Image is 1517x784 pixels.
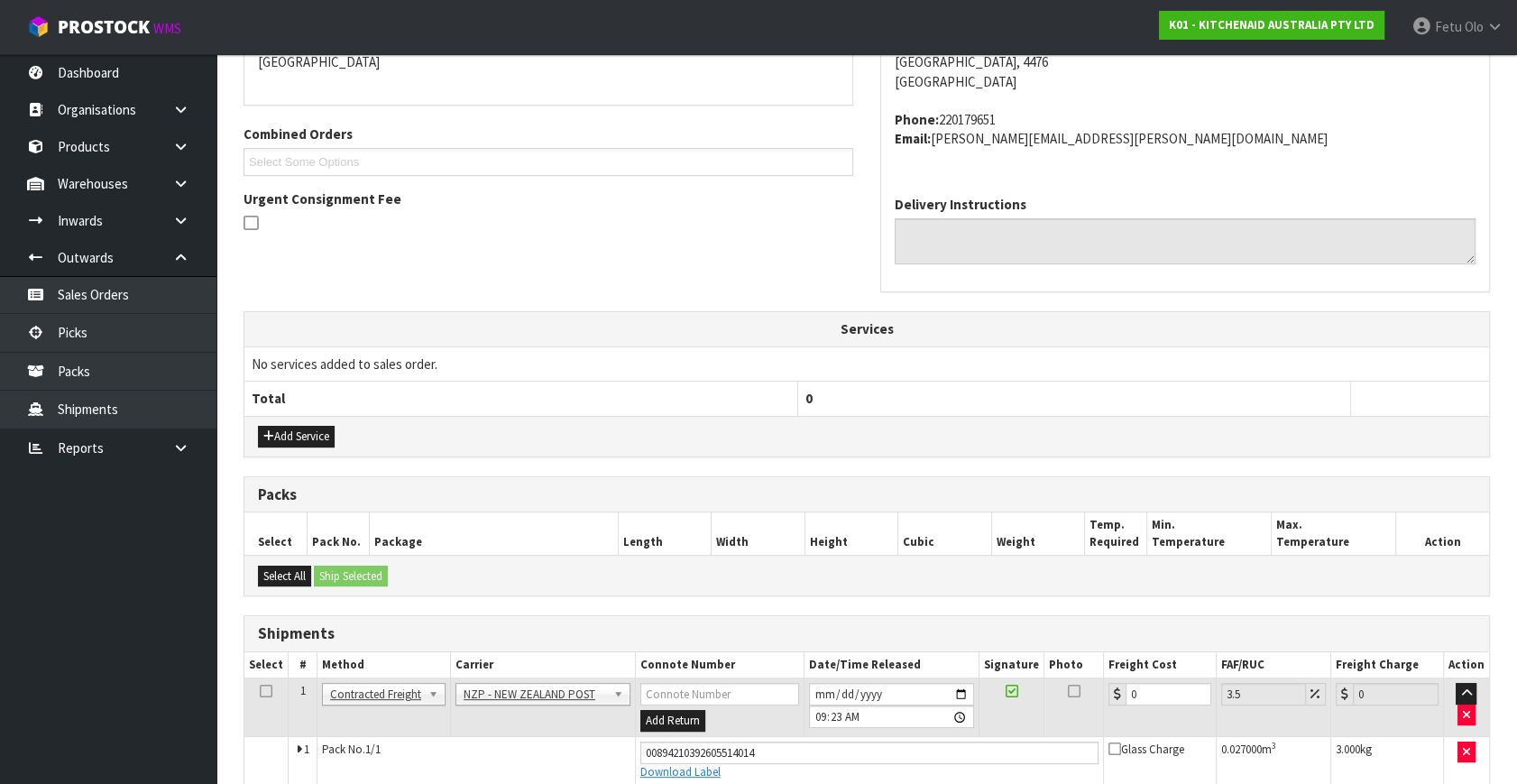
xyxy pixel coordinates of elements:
[244,189,401,208] label: Urgent Consignment Fee
[317,652,451,678] th: Method
[244,346,1489,381] td: No services added to sales order.
[27,15,50,38] img: cube-alt.png
[712,512,805,555] th: Width
[1159,11,1384,40] a: K01 - KITCHENAID AUSTRALIA PTY LTD
[1044,652,1104,678] th: Photo
[1085,512,1147,555] th: Temp. Required
[640,683,799,706] input: Connote Number
[244,652,289,678] th: Select
[1103,652,1216,678] th: Freight Cost
[307,512,369,555] th: Pack No.
[1126,683,1211,706] input: Freight Cost
[805,390,813,407] span: 0
[369,512,618,555] th: Package
[640,710,705,732] button: Add Return
[258,625,1476,642] h3: Shipments
[244,312,1489,346] th: Services
[258,486,1476,503] h3: Packs
[1147,512,1272,555] th: Min. Temperature
[895,111,939,128] strong: phone
[979,652,1044,678] th: Signature
[1272,512,1396,555] th: Max. Temperature
[895,195,1026,214] label: Delivery Instructions
[1435,18,1462,35] span: Fetu
[635,652,804,678] th: Connote Number
[1221,683,1306,706] input: Freight Adjustment
[1443,652,1489,678] th: Action
[898,512,992,555] th: Cubic
[289,652,317,678] th: #
[1169,17,1374,32] strong: K01 - KITCHENAID AUSTRALIA PTY LTD
[365,742,381,757] span: 1/1
[895,110,1476,149] address: 220179651 [PERSON_NAME][EMAIL_ADDRESS][PERSON_NAME][DOMAIN_NAME]
[640,764,721,779] a: Download Label
[895,130,931,147] strong: email
[804,652,979,678] th: Date/Time Released
[464,684,606,706] span: NZP - NEW ZEALAND POST
[330,684,421,706] span: Contracted Freight
[1331,652,1444,678] th: Freight Charge
[304,742,309,757] span: 1
[451,652,636,678] th: Carrier
[314,566,388,587] button: Ship Selected
[1221,742,1262,757] span: 0.027000
[1336,742,1360,757] span: 3.000
[244,512,307,555] th: Select
[1465,18,1484,35] span: Olo
[153,20,181,37] small: WMS
[300,683,306,698] span: 1
[244,382,797,416] th: Total
[1396,512,1490,555] th: Action
[258,566,311,587] button: Select All
[258,426,335,447] button: Add Service
[804,512,898,555] th: Height
[640,742,1099,764] input: Connote Number
[1272,740,1276,752] sup: 3
[244,125,353,143] label: Combined Orders
[1108,742,1184,757] span: Glass Charge
[618,512,712,555] th: Length
[991,512,1085,555] th: Weight
[58,15,150,39] span: ProStock
[1216,652,1330,678] th: FAF/RUC
[1353,683,1439,706] input: Freight Charge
